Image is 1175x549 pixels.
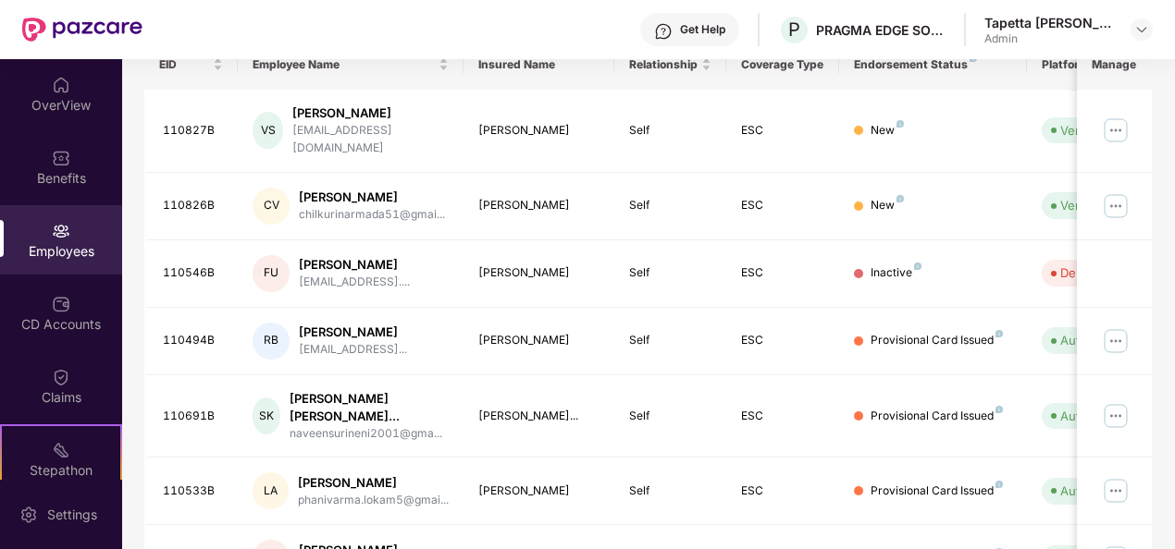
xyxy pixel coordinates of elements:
[614,40,727,90] th: Relationship
[871,482,1003,500] div: Provisional Card Issued
[741,482,824,500] div: ESC
[299,323,407,341] div: [PERSON_NAME]
[159,57,210,72] span: EID
[253,323,290,360] div: RB
[871,197,904,214] div: New
[854,57,1012,72] div: Endorsement Status
[52,295,70,313] img: svg+xml;base64,PHN2ZyBpZD0iQ0RfQWNjb3VudHMiIGRhdGEtbmFtZT0iQ0QgQWNjb3VudHMiIHhtbG5zPSJodHRwOi8vd3...
[629,264,712,282] div: Self
[290,425,449,443] div: naveensurineni2001@gma...
[253,57,435,72] span: Employee Name
[1060,121,1105,140] div: Verified
[726,40,839,90] th: Coverage Type
[996,481,1003,488] img: svg+xml;base64,PHN2ZyB4bWxucz0iaHR0cDovL3d3dy53My5vcmcvMjAwMC9zdmciIHdpZHRoPSI4IiBoZWlnaHQ9IjgiIH...
[19,506,38,524] img: svg+xml;base64,PHN2ZyBpZD0iU2V0dGluZy0yMHgyMCIgeG1sbnM9Imh0dHA6Ly93d3cudzMub3JnLzIwMDAvc3ZnIiB3aW...
[1060,263,1105,282] div: Deleted
[996,406,1003,413] img: svg+xml;base64,PHN2ZyB4bWxucz0iaHR0cDovL3d3dy53My5vcmcvMjAwMC9zdmciIHdpZHRoPSI4IiBoZWlnaHQ9IjgiIH...
[1101,326,1131,356] img: manageButton
[253,397,280,434] div: SK
[1101,401,1131,431] img: manageButton
[741,332,824,349] div: ESC
[871,408,1003,425] div: Provisional Card Issued
[163,482,224,500] div: 110533B
[1101,476,1131,506] img: manageButton
[52,149,70,167] img: svg+xml;base64,PHN2ZyBpZD0iQmVuZWZpdHMiIHhtbG5zPSJodHRwOi8vd3d3LnczLm9yZy8yMDAwL3N2ZyIgd2lkdGg9Ij...
[741,408,824,425] div: ESC
[464,40,614,90] th: Insured Name
[299,341,407,359] div: [EMAIL_ADDRESS]...
[1101,116,1131,145] img: manageButton
[897,120,904,128] img: svg+xml;base64,PHN2ZyB4bWxucz0iaHR0cDovL3d3dy53My5vcmcvMjAwMC9zdmciIHdpZHRoPSI4IiBoZWlnaHQ9IjgiIH...
[292,122,449,157] div: [EMAIL_ADDRESS][DOMAIN_NAME]
[478,332,600,349] div: [PERSON_NAME]
[741,122,824,140] div: ESC
[984,31,1114,46] div: Admin
[163,122,224,140] div: 110827B
[478,197,600,214] div: [PERSON_NAME]
[629,122,712,140] div: Self
[253,255,290,292] div: FU
[22,18,142,42] img: New Pazcare Logo
[478,122,600,140] div: [PERSON_NAME]
[629,482,712,500] div: Self
[1101,191,1131,221] img: manageButton
[1060,482,1134,500] div: Auto Verified
[144,40,239,90] th: EID
[290,390,449,425] div: [PERSON_NAME] [PERSON_NAME]...
[897,195,904,202] img: svg+xml;base64,PHN2ZyB4bWxucz0iaHR0cDovL3d3dy53My5vcmcvMjAwMC9zdmciIHdpZHRoPSI4IiBoZWlnaHQ9IjgiIH...
[788,18,800,41] span: P
[299,189,445,206] div: [PERSON_NAME]
[629,332,712,349] div: Self
[253,188,290,225] div: CV
[298,492,449,509] div: phanivarma.lokam5@gmai...
[52,368,70,386] img: svg+xml;base64,PHN2ZyBpZD0iQ2xhaW0iIHhtbG5zPSJodHRwOi8vd3d3LnczLm9yZy8yMDAwL3N2ZyIgd2lkdGg9IjIwIi...
[163,332,224,349] div: 110494B
[996,330,1003,337] img: svg+xml;base64,PHN2ZyB4bWxucz0iaHR0cDovL3d3dy53My5vcmcvMjAwMC9zdmciIHdpZHRoPSI4IiBoZWlnaHQ9IjgiIH...
[1042,57,1144,72] div: Platform Status
[871,122,904,140] div: New
[253,472,289,509] div: LA
[299,256,410,274] div: [PERSON_NAME]
[654,22,673,41] img: svg+xml;base64,PHN2ZyBpZD0iSGVscC0zMngzMiIgeG1sbnM9Imh0dHA6Ly93d3cudzMub3JnLzIwMDAvc3ZnIiB3aWR0aD...
[629,197,712,214] div: Self
[163,264,224,282] div: 110546B
[478,264,600,282] div: [PERSON_NAME]
[478,408,600,425] div: [PERSON_NAME]...
[52,222,70,240] img: svg+xml;base64,PHN2ZyBpZD0iRW1wbG95ZWVzIiB4bWxucz0iaHR0cDovL3d3dy53My5vcmcvMjAwMC9zdmciIHdpZHRoPS...
[163,197,224,214] div: 110826B
[680,22,725,37] div: Get Help
[1077,40,1152,90] th: Manage
[871,264,921,282] div: Inactive
[629,57,699,72] span: Relationship
[871,332,1003,349] div: Provisional Card Issued
[629,408,712,425] div: Self
[238,40,464,90] th: Employee Name
[741,264,824,282] div: ESC
[2,461,120,480] div: Stepathon
[163,408,224,425] div: 110691B
[299,206,445,224] div: chilkurinarmada51@gmai...
[42,506,103,524] div: Settings
[299,274,410,291] div: [EMAIL_ADDRESS]....
[1060,407,1134,425] div: Auto Verified
[984,14,1114,31] div: Tapetta [PERSON_NAME] [PERSON_NAME]
[52,76,70,94] img: svg+xml;base64,PHN2ZyBpZD0iSG9tZSIgeG1sbnM9Imh0dHA6Ly93d3cudzMub3JnLzIwMDAvc3ZnIiB3aWR0aD0iMjAiIG...
[253,112,283,149] div: VS
[478,482,600,500] div: [PERSON_NAME]
[52,441,70,459] img: svg+xml;base64,PHN2ZyB4bWxucz0iaHR0cDovL3d3dy53My5vcmcvMjAwMC9zdmciIHdpZHRoPSIyMSIgaGVpZ2h0PSIyMC...
[816,21,946,39] div: PRAGMA EDGE SOFTWARE SERVICES PRIVATE LIMITED
[292,104,449,122] div: [PERSON_NAME]
[1134,22,1149,37] img: svg+xml;base64,PHN2ZyBpZD0iRHJvcGRvd24tMzJ4MzIiIHhtbG5zPSJodHRwOi8vd3d3LnczLm9yZy8yMDAwL3N2ZyIgd2...
[1060,196,1105,214] div: Verified
[1060,331,1134,349] div: Auto Verified
[914,262,921,270] img: svg+xml;base64,PHN2ZyB4bWxucz0iaHR0cDovL3d3dy53My5vcmcvMjAwMC9zdmciIHdpZHRoPSI4IiBoZWlnaHQ9IjgiIH...
[298,474,449,492] div: [PERSON_NAME]
[741,197,824,214] div: ESC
